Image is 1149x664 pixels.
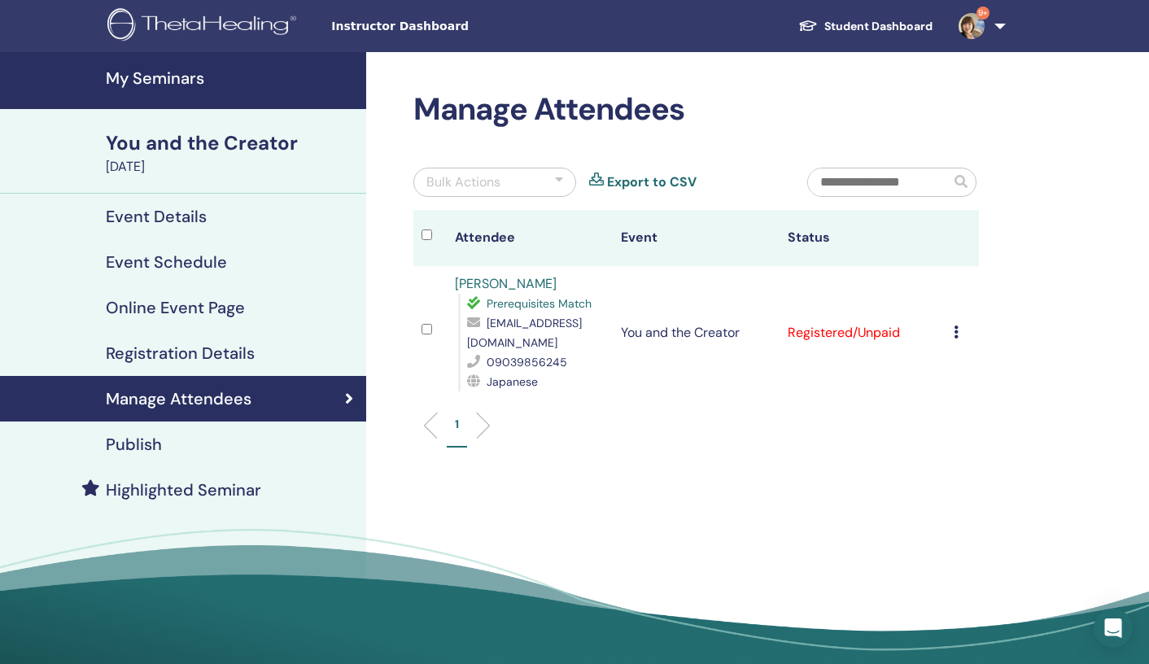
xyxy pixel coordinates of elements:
[785,11,946,41] a: Student Dashboard
[106,480,261,500] h4: Highlighted Seminar
[331,18,575,35] span: Instructor Dashboard
[106,129,356,157] div: You and the Creator
[487,296,592,311] span: Prerequisites Match
[613,210,780,266] th: Event
[487,374,538,389] span: Japanese
[106,389,251,408] h4: Manage Attendees
[607,173,697,192] a: Export to CSV
[959,13,985,39] img: default.jpg
[106,252,227,272] h4: Event Schedule
[96,129,366,177] a: You and the Creator[DATE]
[413,91,979,129] h2: Manage Attendees
[426,173,500,192] div: Bulk Actions
[107,8,302,45] img: logo.png
[106,157,356,177] div: [DATE]
[613,266,780,400] td: You and the Creator
[798,19,818,33] img: graduation-cap-white.svg
[106,298,245,317] h4: Online Event Page
[106,435,162,454] h4: Publish
[455,275,557,292] a: [PERSON_NAME]
[467,316,582,350] span: [EMAIL_ADDRESS][DOMAIN_NAME]
[106,343,255,363] h4: Registration Details
[455,416,459,433] p: 1
[106,207,207,226] h4: Event Details
[106,68,356,88] h4: My Seminars
[780,210,946,266] th: Status
[447,210,614,266] th: Attendee
[1094,609,1133,648] div: Open Intercom Messenger
[487,355,567,369] span: 09039856245
[976,7,990,20] span: 9+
